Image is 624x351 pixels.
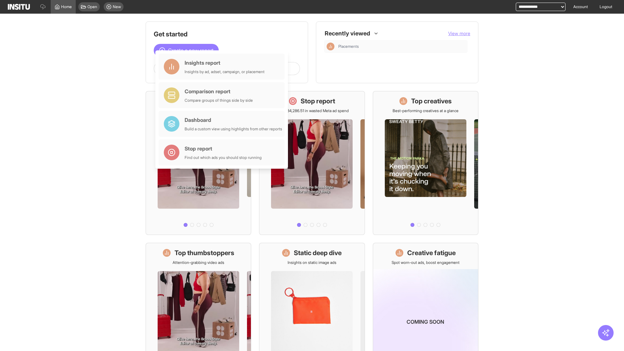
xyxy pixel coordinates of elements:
[185,155,262,160] div: Find out which ads you should stop running
[185,98,253,103] div: Compare groups of things side by side
[393,108,459,113] p: Best-performing creatives at a glance
[185,145,262,152] div: Stop report
[185,87,253,95] div: Comparison report
[338,44,359,49] span: Placements
[87,4,97,9] span: Open
[185,126,282,132] div: Build a custom view using highlights from other reports
[448,30,470,37] button: View more
[173,260,224,265] p: Attention-grabbing video ads
[185,116,282,124] div: Dashboard
[275,108,349,113] p: Save £34,286.51 in wasted Meta ad spend
[175,248,234,257] h1: Top thumbstoppers
[448,31,470,36] span: View more
[61,4,72,9] span: Home
[294,248,342,257] h1: Static deep dive
[259,91,365,235] a: Stop reportSave £34,286.51 in wasted Meta ad spend
[8,4,30,10] img: Logo
[146,91,251,235] a: What's live nowSee all active ads instantly
[301,97,335,106] h1: Stop report
[113,4,121,9] span: New
[338,44,465,49] span: Placements
[185,59,265,67] div: Insights report
[154,44,219,57] button: Create a new report
[373,91,478,235] a: Top creativesBest-performing creatives at a glance
[327,43,334,50] div: Insights
[288,260,336,265] p: Insights on static image ads
[168,46,214,54] span: Create a new report
[185,69,265,74] div: Insights by ad, adset, campaign, or placement
[154,30,300,39] h1: Get started
[411,97,452,106] h1: Top creatives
